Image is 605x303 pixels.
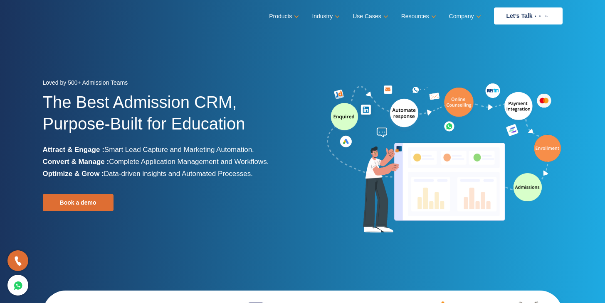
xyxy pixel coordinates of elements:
[43,158,109,166] b: Convert & Manage :
[43,91,296,144] h1: The Best Admission CRM, Purpose-Built for Education
[43,77,296,91] div: Loved by 500+ Admission Teams
[353,10,386,22] a: Use Cases
[104,146,254,154] span: Smart Lead Capture and Marketing Automation.
[104,170,253,178] span: Data-driven insights and Automated Processes.
[326,81,563,236] img: admission-software-home-page-header
[449,10,479,22] a: Company
[269,10,297,22] a: Products
[401,10,435,22] a: Resources
[43,170,104,178] b: Optimize & Grow :
[43,146,104,154] b: Attract & Engage :
[312,10,338,22] a: Industry
[43,194,114,211] a: Book a demo
[494,7,563,24] a: Let’s Talk
[109,158,269,166] span: Complete Application Management and Workflows.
